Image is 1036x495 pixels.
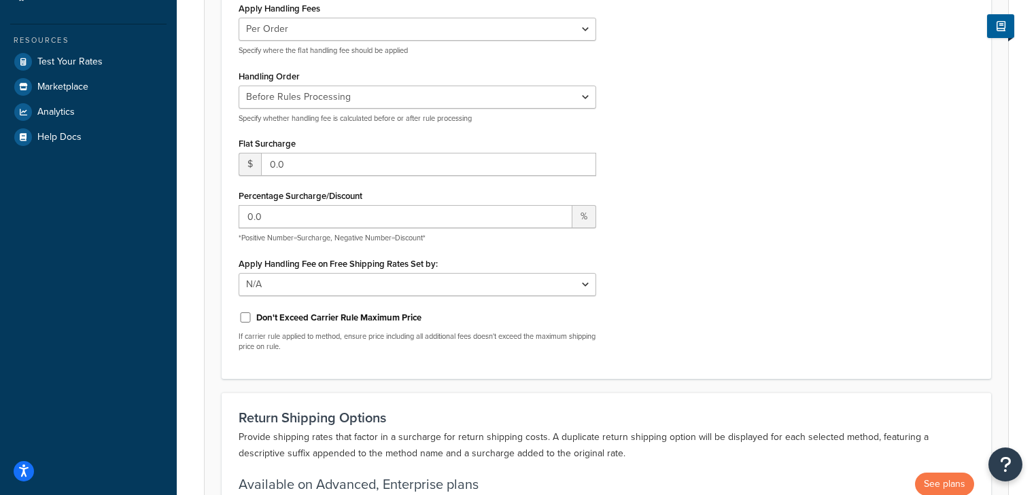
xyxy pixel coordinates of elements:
[239,71,300,81] label: Handling Order
[10,35,167,46] div: Resources
[239,331,596,352] p: If carrier rule applied to method, ensure price including all additional fees doesn't exceed the ...
[37,56,103,68] span: Test Your Rates
[239,3,320,14] label: Apply Handling Fees
[37,81,88,93] span: Marketplace
[239,233,596,243] p: *Positive Number=Surcharge, Negative Number=Discount*
[10,75,167,99] a: Marketplace
[239,259,438,269] label: Apply Handling Fee on Free Shipping Rates Set by:
[10,100,167,124] a: Analytics
[988,447,1022,481] button: Open Resource Center
[239,139,296,149] label: Flat Surcharge
[239,429,974,462] p: Provide shipping rates that factor in a surcharge for return shipping costs. A duplicate return s...
[239,475,479,494] p: Available on Advanced, Enterprise plans
[256,312,421,324] label: Don't Exceed Carrier Rule Maximum Price
[239,153,261,176] span: $
[239,410,974,425] h3: Return Shipping Options
[572,205,596,228] span: %
[239,45,596,56] p: Specify where the flat handling fee should be applied
[239,191,362,201] label: Percentage Surcharge/Discount
[987,14,1014,38] button: Show Help Docs
[10,125,167,149] a: Help Docs
[37,107,75,118] span: Analytics
[10,50,167,74] a: Test Your Rates
[37,132,82,143] span: Help Docs
[239,113,596,124] p: Specify whether handling fee is calculated before or after rule processing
